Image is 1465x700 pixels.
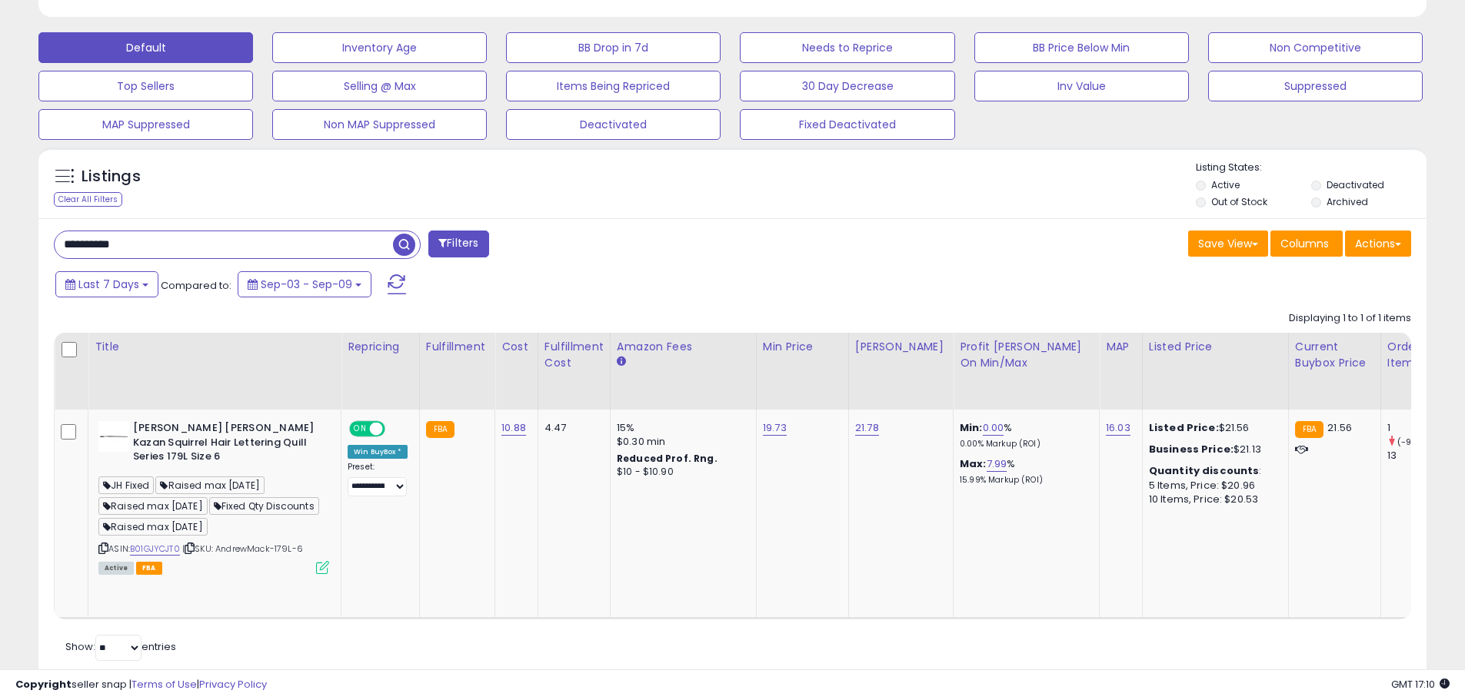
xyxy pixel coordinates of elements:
button: Items Being Repriced [506,71,721,101]
button: Suppressed [1208,71,1423,101]
span: JH Fixed [98,476,154,494]
div: Clear All Filters [54,192,122,207]
button: Non MAP Suppressed [272,109,487,140]
div: 1 [1387,421,1450,435]
small: Amazon Fees. [617,355,626,369]
strong: Copyright [15,677,72,692]
button: Deactivated [506,109,721,140]
a: 0.00 [983,420,1004,436]
button: 30 Day Decrease [740,71,954,101]
div: Min Price [763,339,842,355]
div: % [960,421,1087,450]
button: Sep-03 - Sep-09 [238,271,371,297]
small: FBA [1295,421,1323,438]
button: Fixed Deactivated [740,109,954,140]
div: [PERSON_NAME] [855,339,947,355]
div: Current Buybox Price [1295,339,1374,371]
a: Privacy Policy [199,677,267,692]
div: Cost [501,339,531,355]
div: Profit [PERSON_NAME] on Min/Max [960,339,1093,371]
p: Listing States: [1196,161,1427,175]
div: Repricing [348,339,413,355]
a: Terms of Use [132,677,197,692]
div: Displaying 1 to 1 of 1 items [1289,311,1411,326]
div: 4.47 [544,421,598,435]
span: FBA [136,562,162,575]
label: Active [1211,178,1240,191]
button: Filters [428,231,488,257]
div: MAP [1106,339,1136,355]
span: Raised max [DATE] [155,476,265,494]
div: Win BuyBox * [348,445,408,459]
h5: Listings [82,166,141,187]
div: 13 [1387,449,1450,463]
b: Business Price: [1149,442,1234,456]
div: Fulfillment [426,339,488,355]
div: Fulfillment Cost [544,339,604,371]
button: Last 7 Days [55,271,158,297]
b: Listed Price: [1149,420,1219,435]
div: Preset: [348,462,408,496]
button: Selling @ Max [272,71,487,101]
a: 16.03 [1106,420,1130,436]
span: OFF [383,423,408,436]
b: Reduced Prof. Rng. [617,452,718,465]
button: Top Sellers [38,71,253,101]
b: Min: [960,420,983,435]
button: BB Drop in 7d [506,32,721,63]
div: Listed Price [1149,339,1282,355]
button: Default [38,32,253,63]
span: Compared to: [161,278,231,293]
div: 10 Items, Price: $20.53 [1149,493,1277,506]
p: 15.99% Markup (ROI) [960,475,1087,486]
div: seller snap | | [15,678,267,692]
a: 21.78 [855,420,879,436]
span: | SKU: AndrewMack-179L-6 [182,542,303,555]
div: : [1149,464,1277,478]
div: 15% [617,421,744,435]
span: Raised max [DATE] [98,518,208,536]
div: Title [95,339,335,355]
span: Columns [1280,236,1329,251]
button: BB Price Below Min [974,32,1189,63]
span: Fixed Qty Discounts [209,497,319,515]
span: ON [351,423,370,436]
div: 5 Items, Price: $20.96 [1149,479,1277,493]
button: MAP Suppressed [38,109,253,140]
div: Amazon Fees [617,339,750,355]
span: 2025-09-17 17:10 GMT [1391,677,1450,692]
span: All listings currently available for purchase on Amazon [98,562,134,575]
div: % [960,457,1087,486]
a: 7.99 [987,456,1007,472]
img: 31K128w0xmL._SL40_.jpg [98,421,129,452]
label: Archived [1327,195,1368,208]
div: $21.13 [1149,443,1277,456]
small: (-92.31%) [1397,436,1438,448]
a: 10.88 [501,420,526,436]
span: Raised max [DATE] [98,497,208,515]
label: Deactivated [1327,178,1384,191]
span: 21.56 [1327,420,1352,435]
button: Save View [1188,231,1268,257]
button: Actions [1345,231,1411,257]
button: Columns [1270,231,1343,257]
b: [PERSON_NAME] [PERSON_NAME] Kazan Squirrel Hair Lettering Quill Series 179L Size 6 [133,421,320,468]
button: Non Competitive [1208,32,1423,63]
b: Max: [960,456,987,471]
th: The percentage added to the cost of goods (COGS) that forms the calculator for Min & Max prices. [954,333,1100,410]
p: 0.00% Markup (ROI) [960,439,1087,450]
b: Quantity discounts [1149,463,1260,478]
small: FBA [426,421,454,438]
span: Last 7 Days [78,277,139,292]
span: Sep-03 - Sep-09 [261,277,352,292]
label: Out of Stock [1211,195,1267,208]
div: Ordered Items [1387,339,1443,371]
a: 19.73 [763,420,787,436]
a: B01GJYCJT0 [130,542,180,556]
div: $0.30 min [617,435,744,449]
button: Inv Value [974,71,1189,101]
button: Inventory Age [272,32,487,63]
div: $10 - $10.90 [617,466,744,479]
div: $21.56 [1149,421,1277,435]
span: Show: entries [65,639,176,654]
